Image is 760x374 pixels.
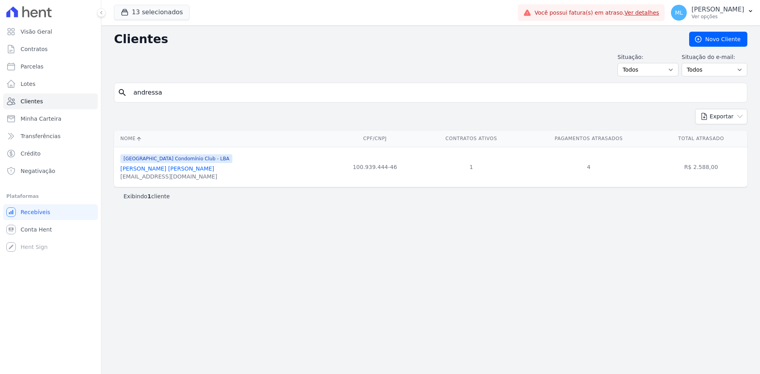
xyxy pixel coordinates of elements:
span: Parcelas [21,63,44,70]
a: Clientes [3,93,98,109]
a: [PERSON_NAME] [PERSON_NAME] [120,165,214,172]
th: CPF/CNPJ [330,131,420,147]
button: 13 selecionados [114,5,190,20]
span: Minha Carteira [21,115,61,123]
a: Visão Geral [3,24,98,40]
span: Negativação [21,167,55,175]
span: ML [675,10,683,15]
a: Lotes [3,76,98,92]
td: 4 [522,147,655,187]
div: [EMAIL_ADDRESS][DOMAIN_NAME] [120,173,232,180]
th: Total Atrasado [655,131,747,147]
span: Conta Hent [21,226,52,234]
p: Ver opções [692,13,744,20]
td: 1 [420,147,523,187]
span: Lotes [21,80,36,88]
a: Negativação [3,163,98,179]
a: Contratos [3,41,98,57]
input: Buscar por nome, CPF ou e-mail [129,85,744,101]
a: Novo Cliente [689,32,747,47]
td: 100.939.444-46 [330,147,420,187]
a: Conta Hent [3,222,98,237]
th: Contratos Ativos [420,131,523,147]
button: ML [PERSON_NAME] Ver opções [665,2,760,24]
p: Exibindo cliente [123,192,170,200]
b: 1 [147,193,151,199]
label: Situação: [617,53,678,61]
a: Parcelas [3,59,98,74]
a: Recebíveis [3,204,98,220]
span: Recebíveis [21,208,50,216]
span: Contratos [21,45,47,53]
a: Minha Carteira [3,111,98,127]
span: Crédito [21,150,41,158]
a: Crédito [3,146,98,161]
h2: Clientes [114,32,676,46]
button: Exportar [695,109,747,124]
div: Plataformas [6,192,95,201]
p: [PERSON_NAME] [692,6,744,13]
a: Transferências [3,128,98,144]
th: Nome [114,131,330,147]
a: Ver detalhes [625,9,659,16]
label: Situação do e-mail: [682,53,747,61]
span: Você possui fatura(s) em atraso. [534,9,659,17]
span: Transferências [21,132,61,140]
span: Clientes [21,97,43,105]
span: [GEOGRAPHIC_DATA] Condomínio Club - LBA [120,154,232,163]
th: Pagamentos Atrasados [522,131,655,147]
span: Visão Geral [21,28,52,36]
i: search [118,88,127,97]
td: R$ 2.588,00 [655,147,747,187]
